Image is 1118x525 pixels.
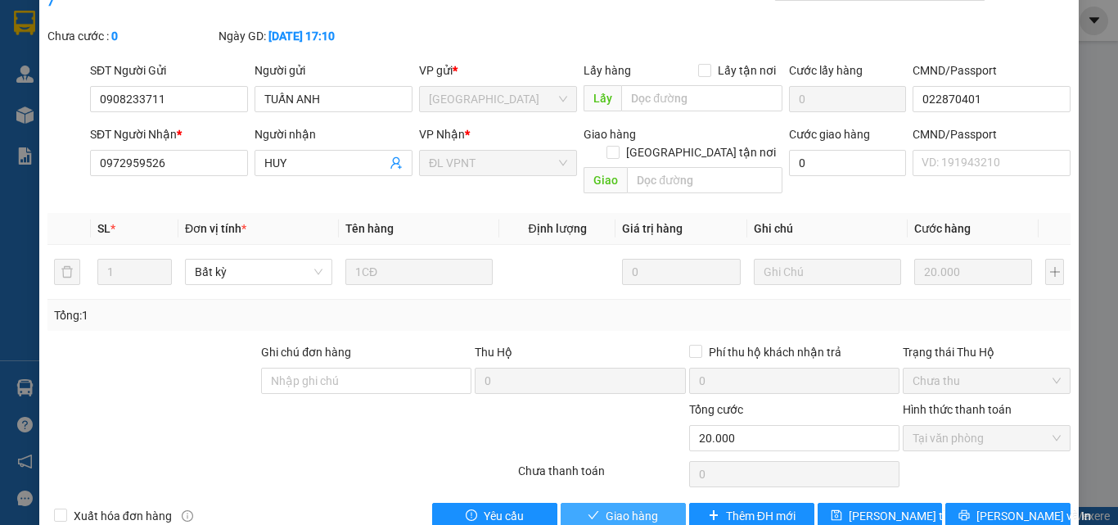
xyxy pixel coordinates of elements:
div: Chưa thanh toán [516,462,687,491]
button: plus [1045,259,1064,285]
span: save [831,509,842,523]
label: Hình thức thanh toán [903,403,1012,416]
div: Chưa cước : [47,27,215,45]
span: Lấy hàng [584,64,631,77]
div: Trạng thái Thu Hộ [903,343,1071,361]
span: Thu Hộ [475,346,512,359]
div: Tổng: 1 [54,306,433,324]
input: Dọc đường [627,167,782,193]
button: delete [54,259,80,285]
span: [PERSON_NAME] thay đổi [849,507,980,525]
input: Dọc đường [621,85,782,111]
span: ĐL VPNT [429,151,567,175]
input: Cước giao hàng [789,150,906,176]
span: Đơn vị tính [185,222,246,235]
span: Thêm ĐH mới [726,507,796,525]
label: Cước lấy hàng [789,64,863,77]
span: check [588,509,599,523]
div: Người gửi [255,61,412,79]
span: Lấy tận nơi [711,61,782,79]
input: VD: Bàn, Ghế [345,259,493,285]
span: printer [958,509,970,523]
span: user-add [390,156,403,170]
label: Cước giao hàng [789,128,870,141]
span: Giao hàng [584,128,636,141]
div: VP gửi [419,61,577,79]
div: CMND/Passport [913,61,1071,79]
div: CMND/Passport [913,125,1071,143]
span: Tên hàng [345,222,394,235]
div: SĐT Người Nhận [90,125,248,143]
b: [DATE] 17:10 [268,29,335,43]
span: Định lượng [528,222,586,235]
input: 0 [914,259,1032,285]
span: Giao [584,167,627,193]
span: Tại văn phòng [913,426,1061,450]
div: Người nhận [255,125,412,143]
span: VP Nhận [419,128,465,141]
span: exclamation-circle [466,509,477,523]
span: Yêu cầu [484,507,524,525]
div: SĐT Người Gửi [90,61,248,79]
div: Ngày GD: [219,27,386,45]
span: plus [708,509,719,523]
span: SL [97,222,110,235]
span: ĐL Quận 5 [429,87,567,111]
th: Ghi chú [747,213,908,245]
span: Giao hàng [606,507,658,525]
span: Cước hàng [914,222,971,235]
span: Giá trị hàng [622,222,683,235]
span: [GEOGRAPHIC_DATA] tận nơi [620,143,782,161]
input: 0 [622,259,740,285]
span: Lấy [584,85,621,111]
input: Ghi Chú [754,259,901,285]
span: [PERSON_NAME] và In [976,507,1091,525]
input: Ghi chú đơn hàng [261,368,471,394]
input: Cước lấy hàng [789,86,906,112]
span: Tổng cước [689,403,743,416]
b: 0 [111,29,118,43]
label: Ghi chú đơn hàng [261,346,351,359]
span: Xuất hóa đơn hàng [67,507,178,525]
span: Chưa thu [913,369,1061,393]
span: info-circle [182,510,193,522]
span: Bất kỳ [195,260,322,284]
span: Phí thu hộ khách nhận trả [702,343,848,361]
